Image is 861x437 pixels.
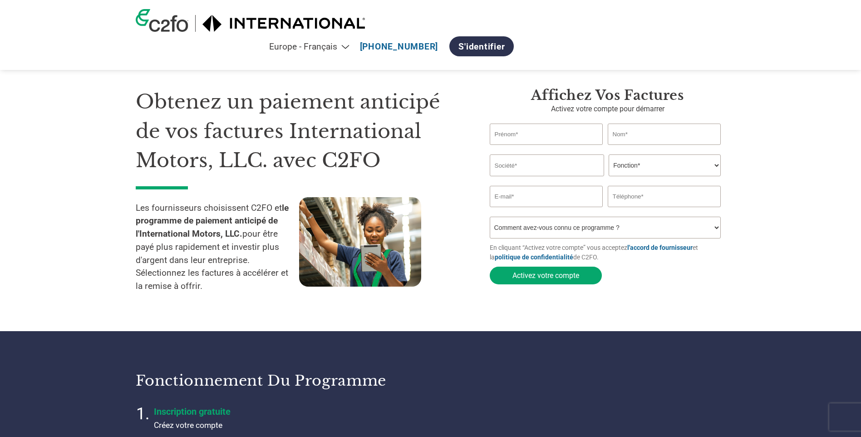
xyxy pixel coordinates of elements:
p: Activez votre compte pour démarrer [490,104,726,114]
a: l'accord de fournisseur [627,244,693,251]
p: Les fournisseurs choisissent C2FO et pour être payé plus rapidement et investir plus d'argent dan... [136,202,299,293]
input: Téléphone* [608,186,721,207]
strong: le programme de paiement anticipé de l'International Motors, LLC. [136,203,289,239]
a: [PHONE_NUMBER] [360,41,438,52]
div: Invalid last name or last name is too long [608,146,721,151]
h1: Obtenez un paiement anticipé de vos factures International Motors, LLC. avec C2FO [136,87,462,175]
div: Inavlid Email Address [490,208,603,213]
h4: Inscription gratuite [154,406,381,417]
p: Créez votre compte [154,419,381,431]
img: International Motors, LLC. [202,15,366,32]
a: politique de confidentialité [495,253,573,261]
input: Invalid Email format [490,186,603,207]
h3: Fonctionnement du programme [136,372,419,390]
a: S'identifier [449,36,514,56]
div: Invalid first name or first name is too long [490,146,603,151]
p: En cliquant “Activez votre compte” vous acceptez et la de C2FO. [490,243,726,262]
div: Invalid company name or company name is too long [490,177,721,182]
select: Title/Role [609,154,721,176]
h3: Affichez vos factures [490,87,726,104]
input: Prénom* [490,124,603,145]
button: Activez votre compte [490,267,602,284]
img: c2fo logo [136,9,188,32]
div: Inavlid Phone Number [608,208,721,213]
input: Société* [490,154,604,176]
img: supply chain worker [299,197,421,287]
